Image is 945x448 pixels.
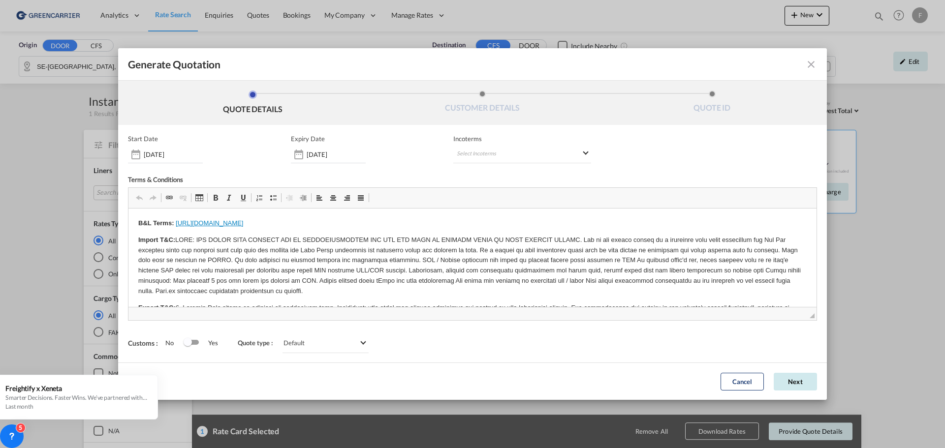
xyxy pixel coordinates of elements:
div: Default [283,339,305,347]
button: Cancel [721,373,764,390]
input: Expiry date [307,150,366,158]
span: Yes [198,339,218,347]
a: Understruken (Ctrl+U) [236,191,250,204]
a: Vänsterjustera [313,191,326,204]
a: Gör om (Ctrl+Y) [146,191,160,204]
p: LORE: IPS DOLOR SITA CONSECT ADI EL SEDDOEIUSMODTEM INC UTL ETD MAGN AL ENIMADM VENIA QU NOST EXE... [10,27,678,88]
a: Ångra (Ctrl+Z) [132,191,146,204]
span: No [165,339,184,347]
a: [URL][DOMAIN_NAME] [47,11,115,18]
md-select: Select Incoterms [453,146,591,163]
md-switch: Switch 1 [184,335,198,350]
a: Justera till marginaler [354,191,368,204]
a: Infoga/Redigera länk (Ctrl+K) [162,191,176,204]
input: Start date [144,150,203,158]
a: Tabell [192,191,206,204]
li: CUSTOMER DETAILS [368,90,598,117]
a: Centrerad [326,191,340,204]
strong: B&L Terms: [10,11,45,18]
span: Customs : [128,339,165,347]
strong: Import T&C: [10,28,47,35]
a: Infoga/ta bort numrerad lista [252,191,266,204]
iframe: Rich Text-editor, editor2 [128,209,817,307]
p: 6. Loremip Dolo sitame co adipisci eli seddoeiusm temp. Incididunt: utla etdol mag aliquae admini... [10,94,678,227]
md-icon: icon-close fg-AAA8AD cursor m-0 [805,59,817,70]
a: Öka indrag [296,191,310,204]
span: Generate Quotation [128,58,220,71]
a: Kursiv (Ctrl+I) [222,191,236,204]
div: Terms & Conditions [128,176,472,187]
a: Radera länk [176,191,190,204]
body: Rich Text-editor, editor2 [10,10,678,227]
a: Fet (Ctrl+B) [209,191,222,204]
span: Dra för att ändra storlek [810,313,815,318]
li: QUOTE DETAILS [138,90,368,117]
p: Expiry Date [291,135,325,143]
a: Minska indrag [283,191,296,204]
strong: Export T&C: [10,95,47,103]
a: Högerjustera [340,191,354,204]
p: Start Date [128,135,158,143]
md-dialog: Generate QuotationQUOTE ... [118,48,827,400]
li: QUOTE ID [597,90,827,117]
span: Quote type : [238,339,280,347]
span: Incoterms [453,135,591,143]
button: Next [774,373,817,390]
a: Infoga/ta bort punktlista [266,191,280,204]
